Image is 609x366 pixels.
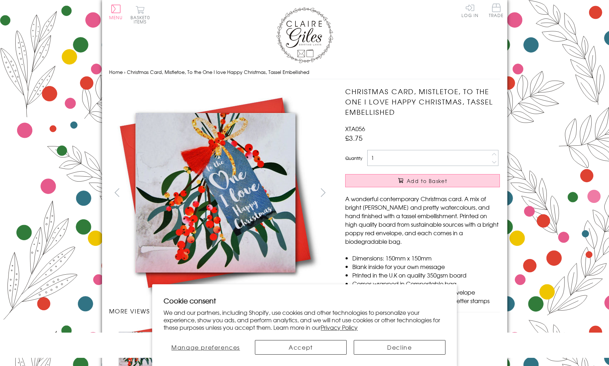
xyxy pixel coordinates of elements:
[331,86,544,300] img: Christmas Card, Mistletoe, To the One I love Happy Christmas, Tassel Embellished
[109,14,123,21] span: Menu
[407,177,447,184] span: Add to Basket
[461,4,479,17] a: Log In
[276,7,333,63] img: Claire Giles Greetings Cards
[489,4,504,17] span: Trade
[109,86,322,299] img: Christmas Card, Mistletoe, To the One I love Happy Christmas, Tassel Embellished
[345,174,500,187] button: Add to Basket
[109,65,500,80] nav: breadcrumbs
[345,86,500,117] h1: Christmas Card, Mistletoe, To the One I love Happy Christmas, Tassel Embellished
[352,254,500,262] li: Dimensions: 150mm x 150mm
[109,69,123,75] a: Home
[345,124,365,133] span: XTA056
[171,343,240,351] span: Manage preferences
[345,194,500,246] p: A wonderful contemporary Christmas card. A mix of bright [PERSON_NAME] and pretty watercolours, a...
[321,323,358,332] a: Privacy Policy
[127,69,309,75] span: Christmas Card, Mistletoe, To the One I love Happy Christmas, Tassel Embellished
[345,155,362,161] label: Quantity
[164,309,445,331] p: We and our partners, including Shopify, use cookies and other technologies to personalize your ex...
[352,279,500,288] li: Comes wrapped in Compostable bag
[124,69,125,75] span: ›
[352,262,500,271] li: Blank inside for your own message
[109,184,125,200] button: prev
[109,307,331,315] h3: More views
[109,5,123,20] button: Menu
[315,184,331,200] button: next
[489,4,504,19] a: Trade
[164,296,445,306] h2: Cookie consent
[345,133,363,143] span: £3.75
[352,271,500,279] li: Printed in the U.K on quality 350gsm board
[255,340,347,355] button: Accept
[354,340,445,355] button: Decline
[134,14,150,25] span: 0 items
[164,340,248,355] button: Manage preferences
[130,6,150,24] button: Basket0 items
